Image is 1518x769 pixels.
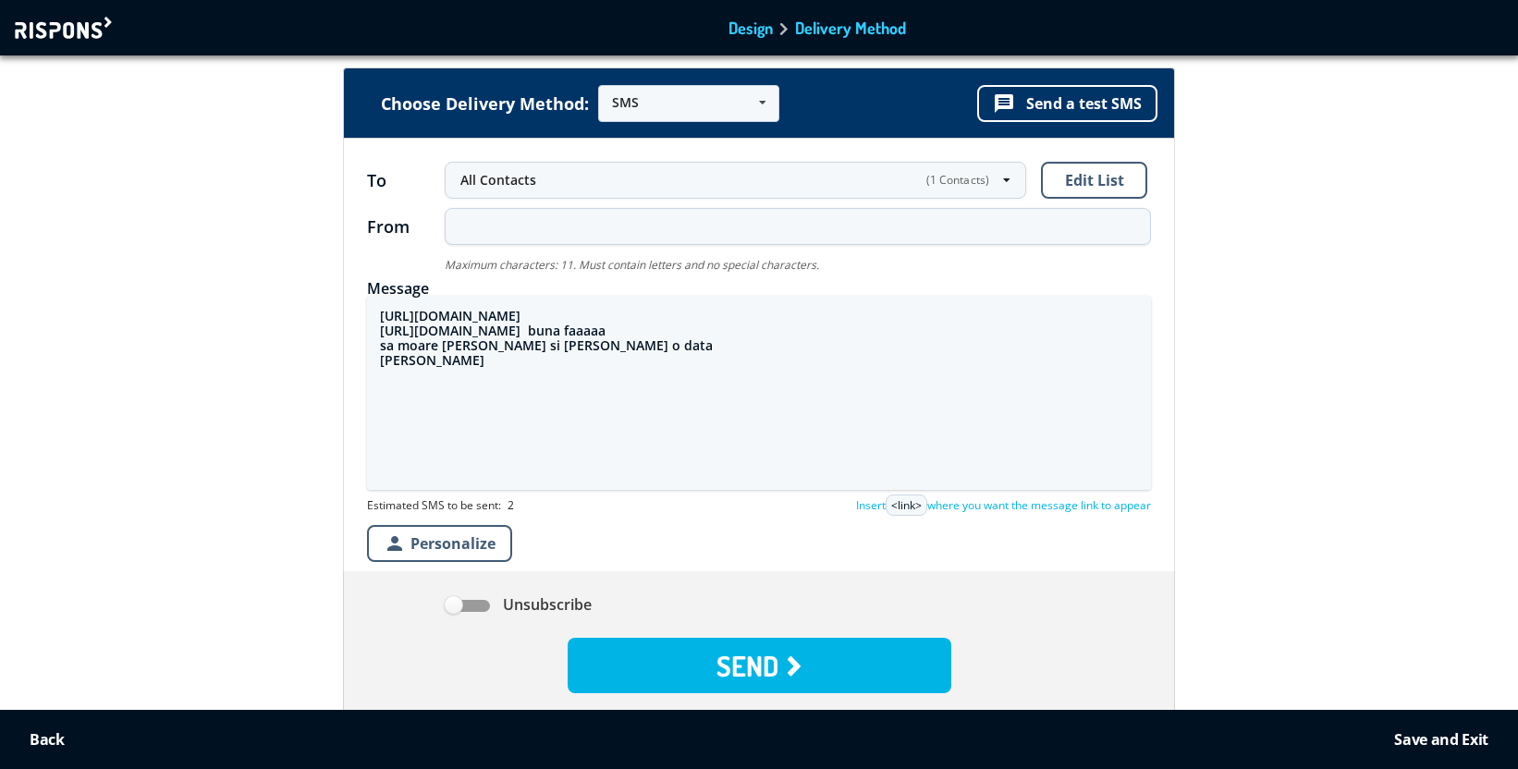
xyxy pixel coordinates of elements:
[568,638,951,693] button: SEND
[886,494,927,516] span: <link>
[856,494,1151,516] p: Insert where you want the message link to appear
[384,532,406,555] i: person
[30,729,65,750] span: Back
[993,92,1015,115] i: message
[367,525,512,562] button: personPersonalize
[367,496,514,515] span: Estimated SMS to be sent:
[367,281,1151,296] div: Message
[1041,162,1147,199] button: Edit List
[367,218,445,235] div: From
[1394,730,1488,749] div: Save and Exit
[460,171,992,189] div: All Contacts
[926,171,989,189] div: (1 Contacts)
[367,296,1151,490] textarea: [URL][DOMAIN_NAME] [URL][DOMAIN_NAME] buna faaaaa sa moare [PERSON_NAME] si [PERSON_NAME] o data ...
[445,595,592,615] label: Unsubscribe
[977,85,1157,122] button: messageSend a test SMS
[445,259,1151,272] div: Maximum characters: 11. Must contain letters and no special characters.
[728,19,773,36] a: Design
[508,496,514,515] span: 2
[381,95,589,112] span: Choose Delivery Method:
[795,19,906,36] a: Delivery Method
[612,96,639,109] div: SMS
[367,171,445,189] span: To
